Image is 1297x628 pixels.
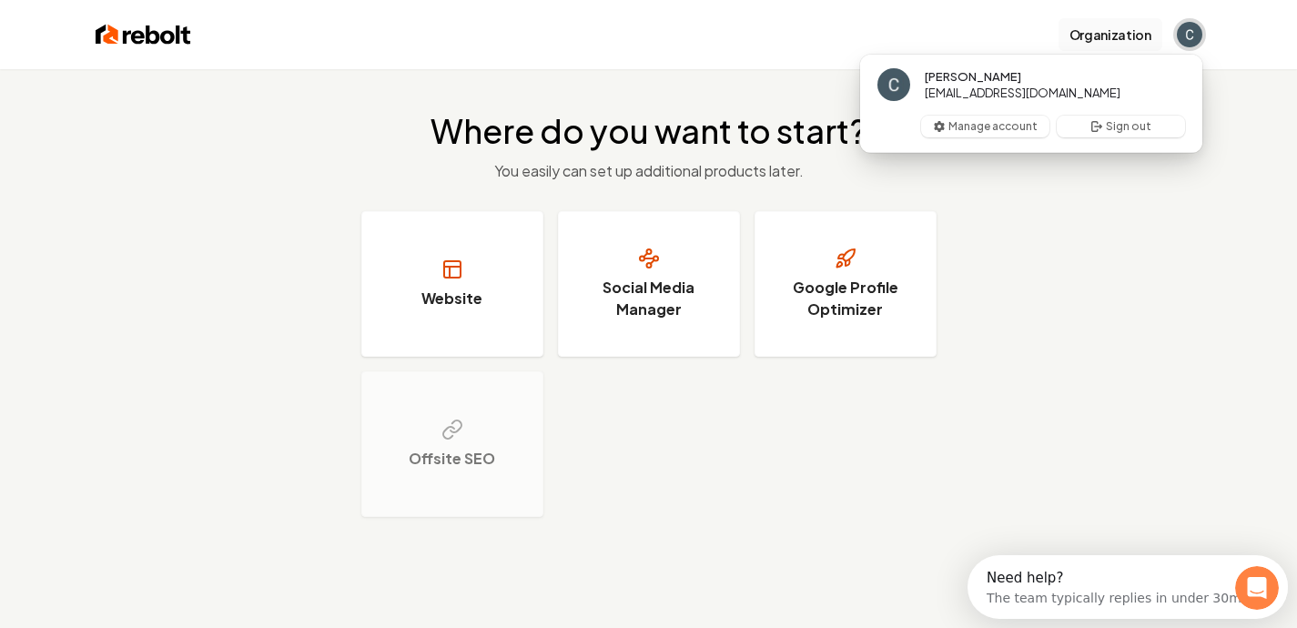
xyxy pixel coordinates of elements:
[431,113,866,149] h2: Where do you want to start?
[19,30,274,49] div: The team typically replies in under 30m
[860,55,1202,153] div: User button popover
[1177,22,1202,47] button: Close user button
[925,68,1021,85] span: [PERSON_NAME]
[19,15,274,30] div: Need help?
[96,22,191,47] img: Rebolt Logo
[968,555,1288,619] iframe: Intercom live chat discovery launcher
[7,7,328,57] div: Open Intercom Messenger
[921,116,1049,137] button: Manage account
[421,288,482,309] h3: Website
[1177,22,1202,47] img: Christopher Giraldo
[581,277,717,320] h3: Social Media Manager
[877,68,910,101] img: Christopher Giraldo
[1235,566,1279,610] iframe: Intercom live chat
[1057,116,1185,137] button: Sign out
[777,277,914,320] h3: Google Profile Optimizer
[409,448,495,470] h3: Offsite SEO
[1059,18,1162,51] button: Organization
[431,160,866,182] p: You easily can set up additional products later.
[925,85,1120,101] span: [EMAIL_ADDRESS][DOMAIN_NAME]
